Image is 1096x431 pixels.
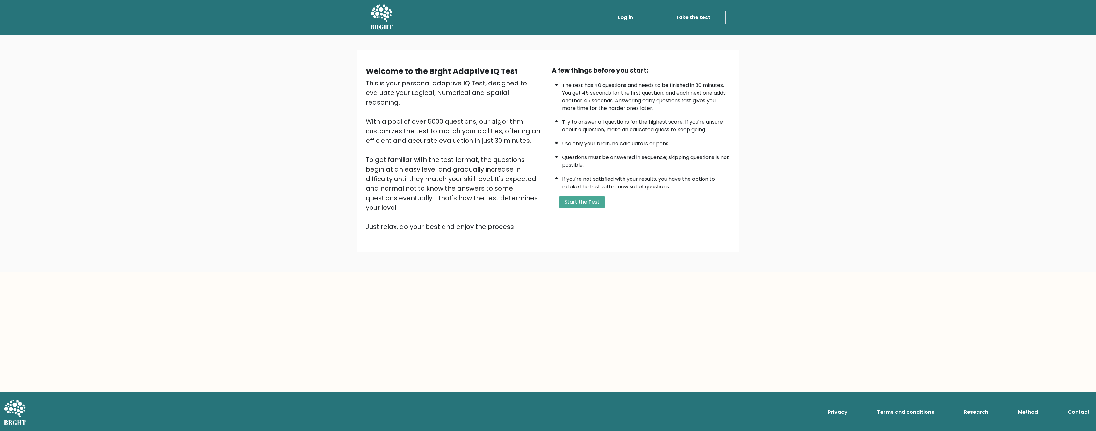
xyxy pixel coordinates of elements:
li: Questions must be answered in sequence; skipping questions is not possible. [562,150,730,169]
a: Take the test [660,11,726,24]
b: Welcome to the Brght Adaptive IQ Test [366,66,518,77]
li: The test has 40 questions and needs to be finished in 30 minutes. You get 45 seconds for the firs... [562,78,730,112]
a: BRGHT [370,3,393,33]
div: A few things before you start: [552,66,730,75]
button: Start the Test [559,196,605,208]
div: This is your personal adaptive IQ Test, designed to evaluate your Logical, Numerical and Spatial ... [366,78,544,231]
li: Use only your brain, no calculators or pens. [562,137,730,148]
a: Privacy [825,406,850,419]
a: Contact [1065,406,1092,419]
li: Try to answer all questions for the highest score. If you're unsure about a question, make an edu... [562,115,730,134]
a: Terms and conditions [875,406,937,419]
a: Research [961,406,991,419]
a: Log in [615,11,636,24]
h5: BRGHT [370,23,393,31]
li: If you're not satisfied with your results, you have the option to retake the test with a new set ... [562,172,730,191]
a: Method [1015,406,1041,419]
